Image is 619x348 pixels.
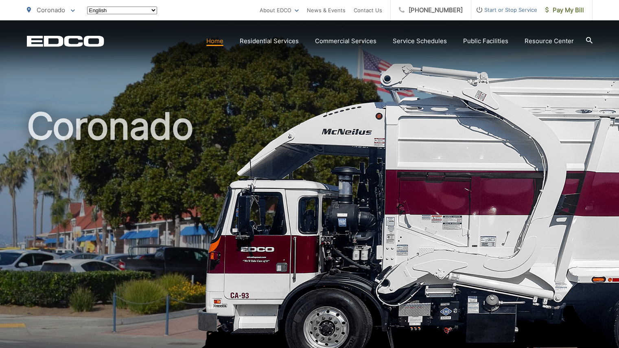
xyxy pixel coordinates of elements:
a: Commercial Services [315,36,376,46]
a: News & Events [307,5,346,15]
a: Service Schedules [393,36,447,46]
a: Contact Us [354,5,382,15]
a: Home [206,36,223,46]
span: Pay My Bill [545,5,584,15]
a: About EDCO [260,5,299,15]
a: Residential Services [240,36,299,46]
a: Public Facilities [463,36,508,46]
a: EDCD logo. Return to the homepage. [27,35,104,47]
select: Select a language [87,7,157,14]
span: Coronado [37,6,65,14]
a: Resource Center [525,36,574,46]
